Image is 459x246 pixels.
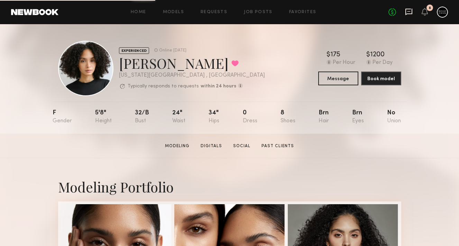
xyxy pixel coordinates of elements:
div: Modeling Portfolio [58,178,401,196]
div: Per Hour [333,60,355,66]
div: 1200 [370,51,385,58]
div: No [387,110,401,124]
div: $ [327,51,330,58]
div: 34" [209,110,219,124]
div: 8 [281,110,295,124]
div: Online [DATE] [159,48,186,53]
div: 32/b [135,110,149,124]
div: Brn [352,110,364,124]
div: 24" [172,110,185,124]
a: Requests [201,10,227,15]
a: Past Clients [259,143,297,149]
div: Brn [319,110,329,124]
div: [PERSON_NAME] [119,54,265,72]
a: Favorites [289,10,316,15]
a: Home [131,10,146,15]
div: 5'8" [95,110,112,124]
b: within 24 hours [201,84,236,89]
div: $ [366,51,370,58]
div: 175 [330,51,340,58]
div: [US_STATE][GEOGRAPHIC_DATA] , [GEOGRAPHIC_DATA] [119,73,265,78]
div: F [53,110,72,124]
button: Message [318,72,358,85]
a: Models [163,10,184,15]
div: 0 [243,110,257,124]
div: 8 [429,6,431,10]
div: Per Day [373,60,393,66]
div: EXPERIENCED [119,47,149,54]
button: Book model [361,72,401,85]
a: Modeling [162,143,192,149]
a: Digitals [198,143,225,149]
a: Job Posts [244,10,273,15]
p: Typically responds to requests [128,84,199,89]
a: Social [230,143,253,149]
